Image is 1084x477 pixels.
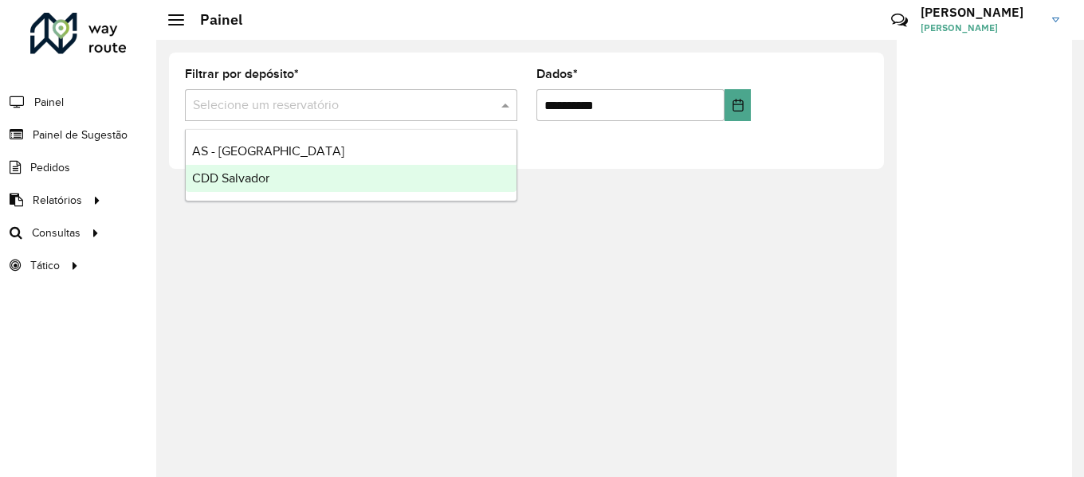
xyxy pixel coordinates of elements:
font: CDD Salvador [192,171,269,185]
ng-dropdown-panel: Lista de opções [185,129,517,201]
font: Tático [30,260,60,272]
font: [PERSON_NAME] [921,4,1023,20]
font: [PERSON_NAME] [921,22,998,33]
a: Contato Rápido [882,3,917,37]
font: AS - [GEOGRAPHIC_DATA] [192,144,344,158]
font: Dados [536,67,573,80]
font: Painel [34,96,64,108]
font: Consultas [32,227,81,239]
font: Pedidos [30,162,70,174]
font: Relatórios [33,194,82,206]
font: Painel [200,10,242,29]
font: Filtrar por depósito [185,67,294,80]
font: Painel de Sugestão [33,129,128,141]
button: Escolha a data [725,89,751,121]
